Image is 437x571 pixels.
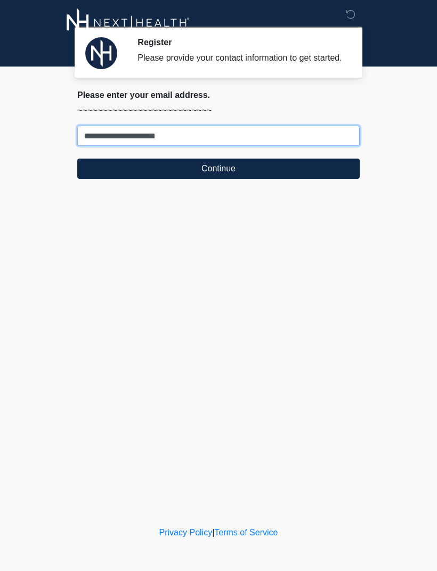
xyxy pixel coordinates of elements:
h2: Please enter your email address. [77,90,360,100]
div: Please provide your contact information to get started. [137,52,344,64]
a: Privacy Policy [159,528,213,537]
p: ~~~~~~~~~~~~~~~~~~~~~~~~~~~ [77,104,360,117]
img: Next-Health Logo [67,8,190,37]
button: Continue [77,159,360,179]
img: Agent Avatar [85,37,117,69]
a: Terms of Service [214,528,278,537]
a: | [212,528,214,537]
